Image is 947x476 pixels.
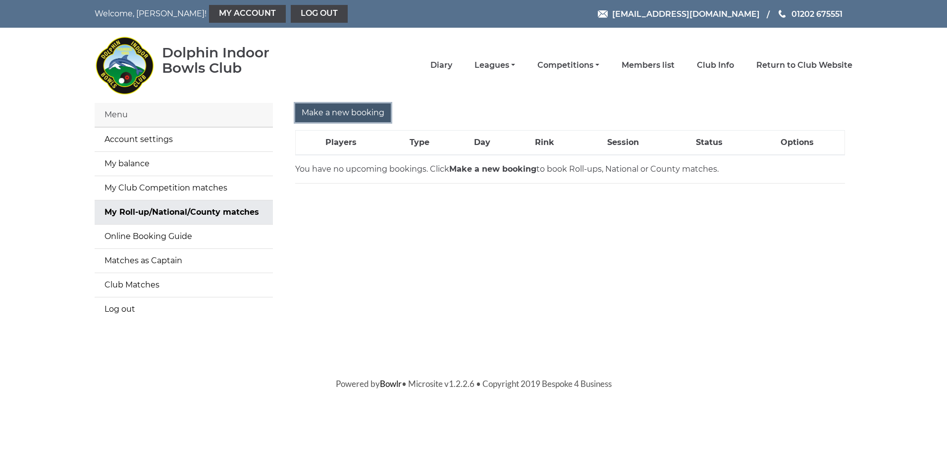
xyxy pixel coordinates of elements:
[697,60,734,71] a: Club Info
[95,297,273,321] a: Log out
[291,5,348,23] a: Log out
[791,9,842,18] span: 01202 675551
[95,249,273,273] a: Matches as Captain
[512,131,578,155] th: Rink
[336,379,612,389] span: Powered by • Microsite v1.2.2.6 • Copyright 2019 Bespoke 4 Business
[474,60,515,71] a: Leagues
[453,131,512,155] th: Day
[669,131,750,155] th: Status
[95,103,273,127] div: Menu
[95,152,273,176] a: My balance
[209,5,286,23] a: My Account
[95,128,273,151] a: Account settings
[95,176,273,200] a: My Club Competition matches
[537,60,599,71] a: Competitions
[750,131,845,155] th: Options
[756,60,852,71] a: Return to Club Website
[380,379,402,389] a: Bowlr
[162,45,301,76] div: Dolphin Indoor Bowls Club
[612,9,760,18] span: [EMAIL_ADDRESS][DOMAIN_NAME]
[95,225,273,248] a: Online Booking Guide
[386,131,453,155] th: Type
[95,273,273,297] a: Club Matches
[578,131,669,155] th: Session
[449,164,536,174] strong: Make a new booking
[295,103,391,122] input: Make a new booking
[430,60,452,71] a: Diary
[598,8,760,20] a: Email [EMAIL_ADDRESS][DOMAIN_NAME]
[777,8,842,20] a: Phone us 01202 675551
[779,10,786,18] img: Phone us
[95,5,402,23] nav: Welcome, [PERSON_NAME]!
[622,60,675,71] a: Members list
[296,131,386,155] th: Players
[295,163,845,175] p: You have no upcoming bookings. Click to book Roll-ups, National or County matches.
[95,31,154,100] img: Dolphin Indoor Bowls Club
[598,10,608,18] img: Email
[95,200,273,224] a: My Roll-up/National/County matches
